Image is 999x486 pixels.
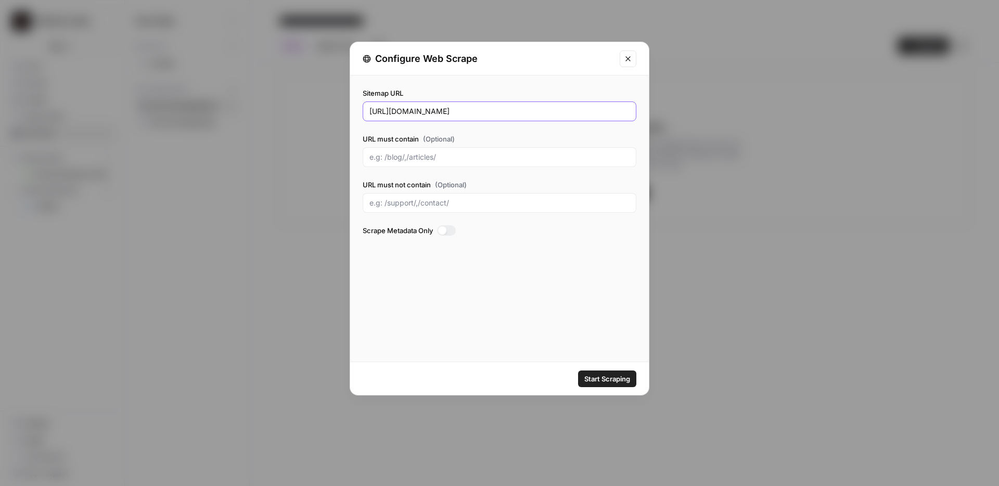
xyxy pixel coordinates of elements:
[369,152,630,162] input: e.g: /blog/,/articles/
[578,370,636,387] button: Start Scraping
[584,374,630,384] span: Start Scraping
[363,88,636,98] label: Sitemap URL
[620,50,636,67] button: Close modal
[369,198,630,208] input: e.g: /support/,/contact/
[435,180,467,190] span: (Optional)
[369,106,630,117] input: e.g: https://www.example.com/sitemap.xml
[363,225,636,236] label: Scrape Metadata Only
[363,52,613,66] div: Configure Web Scrape
[363,134,636,144] label: URL must contain
[363,180,636,190] label: URL must not contain
[423,134,455,144] span: (Optional)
